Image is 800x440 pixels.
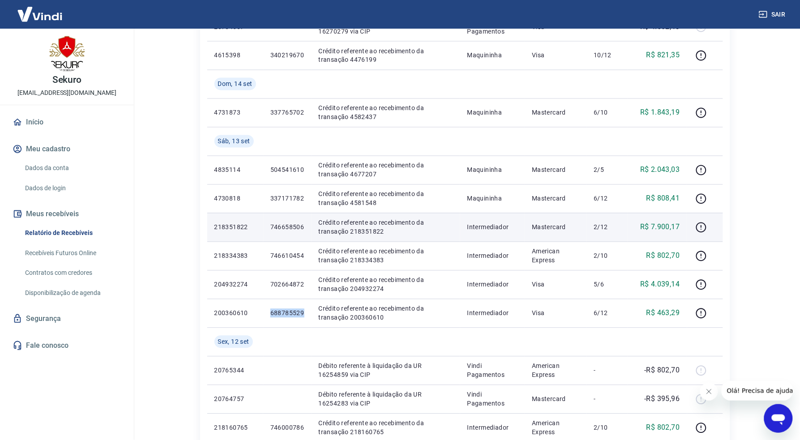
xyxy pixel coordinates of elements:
[467,108,518,117] p: Maquininha
[646,251,680,261] p: R$ 802,70
[532,194,579,203] p: Mastercard
[21,264,123,282] a: Contratos com credores
[467,390,518,408] p: Vindi Pagamentos
[594,194,620,203] p: 6/12
[467,223,518,232] p: Intermediador
[532,309,579,318] p: Visa
[214,252,256,261] p: 218334383
[594,423,620,432] p: 2/10
[532,247,579,265] p: American Express
[11,336,123,355] a: Fale conosco
[11,0,69,28] img: Vindi
[646,308,680,319] p: R$ 463,29
[594,309,620,318] p: 6/12
[532,362,579,380] p: American Express
[270,280,304,289] p: 702664872
[467,362,518,380] p: Vindi Pagamentos
[214,423,256,432] p: 218160765
[467,51,518,60] p: Maquininha
[319,247,453,265] p: Crédito referente ao recebimento da transação 218334383
[646,423,680,433] p: R$ 802,70
[594,280,620,289] p: 5/6
[319,304,453,322] p: Crédito referente ao recebimento da transação 200360610
[214,166,256,175] p: 4835114
[532,395,579,404] p: Mastercard
[722,381,793,401] iframe: Mensagem da empresa
[764,404,793,433] iframe: Botão para abrir a janela de mensagens
[319,190,453,208] p: Crédito referente ao recebimento da transação 4581548
[270,51,304,60] p: 340219670
[532,280,579,289] p: Visa
[11,309,123,329] a: Segurança
[640,279,680,290] p: R$ 4.039,14
[270,423,304,432] p: 746000786
[646,50,680,61] p: R$ 821,35
[270,252,304,261] p: 746610454
[319,419,453,437] p: Crédito referente ao recebimento da transação 218160765
[467,194,518,203] p: Maquininha
[532,223,579,232] p: Mastercard
[17,88,116,98] p: [EMAIL_ADDRESS][DOMAIN_NAME]
[270,194,304,203] p: 337171782
[214,108,256,117] p: 4731873
[467,166,518,175] p: Maquininha
[757,6,789,23] button: Sair
[21,179,123,197] a: Dados de login
[467,252,518,261] p: Intermediador
[214,223,256,232] p: 218351822
[214,309,256,318] p: 200360610
[594,108,620,117] p: 6/10
[21,244,123,262] a: Recebíveis Futuros Online
[467,423,518,432] p: Intermediador
[214,366,256,375] p: 20765344
[319,104,453,122] p: Crédito referente ao recebimento da transação 4582437
[5,6,75,13] span: Olá! Precisa de ajuda?
[532,51,579,60] p: Visa
[594,166,620,175] p: 2/5
[594,252,620,261] p: 2/10
[594,223,620,232] p: 2/12
[467,280,518,289] p: Intermediador
[532,419,579,437] p: American Express
[218,137,250,146] span: Sáb, 13 set
[645,394,680,405] p: -R$ 395,96
[319,276,453,294] p: Crédito referente ao recebimento da transação 204932274
[270,223,304,232] p: 746658506
[11,204,123,224] button: Meus recebíveis
[645,365,680,376] p: -R$ 802,70
[49,36,85,72] img: 4ab18f27-50af-47fe-89fd-c60660b529e2.jpeg
[218,80,252,89] span: Dom, 14 set
[11,139,123,159] button: Meu cadastro
[640,165,680,175] p: R$ 2.043,03
[467,309,518,318] p: Intermediador
[270,166,304,175] p: 504541610
[214,51,256,60] p: 4615398
[594,395,620,404] p: -
[532,108,579,117] p: Mastercard
[11,112,123,132] a: Início
[532,166,579,175] p: Mastercard
[214,280,256,289] p: 204932274
[270,309,304,318] p: 688785529
[21,159,123,177] a: Dados da conta
[270,108,304,117] p: 337765702
[319,47,453,64] p: Crédito referente ao recebimento da transação 4476199
[52,75,82,85] p: Sekuro
[319,218,453,236] p: Crédito referente ao recebimento da transação 218351822
[640,107,680,118] p: R$ 1.843,19
[319,161,453,179] p: Crédito referente ao recebimento da transação 4677207
[319,362,453,380] p: Débito referente à liquidação da UR 16254859 via CIP
[700,383,718,401] iframe: Fechar mensagem
[594,366,620,375] p: -
[21,284,123,302] a: Disponibilização de agenda
[218,337,249,346] span: Sex, 12 set
[214,395,256,404] p: 20764757
[646,193,680,204] p: R$ 808,41
[214,194,256,203] p: 4730818
[21,224,123,242] a: Relatório de Recebíveis
[640,222,680,233] p: R$ 7.900,17
[594,51,620,60] p: 10/12
[319,390,453,408] p: Débito referente à liquidação da UR 16254283 via CIP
